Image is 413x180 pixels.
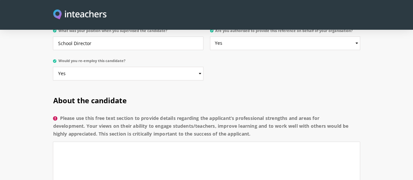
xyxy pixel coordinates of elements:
[53,28,203,37] label: What was your position when you supervised the candidate?
[53,58,203,67] label: Would you re-employ this candidate?
[210,28,360,37] label: Are you authorised to provide this reference on behalf of your organisation?
[53,114,360,142] label: Please use this free text section to provide details regarding the applicant’s professional stren...
[53,9,106,20] a: Visit this site's homepage
[53,95,126,105] span: About the candidate
[53,9,106,20] img: Inteachers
